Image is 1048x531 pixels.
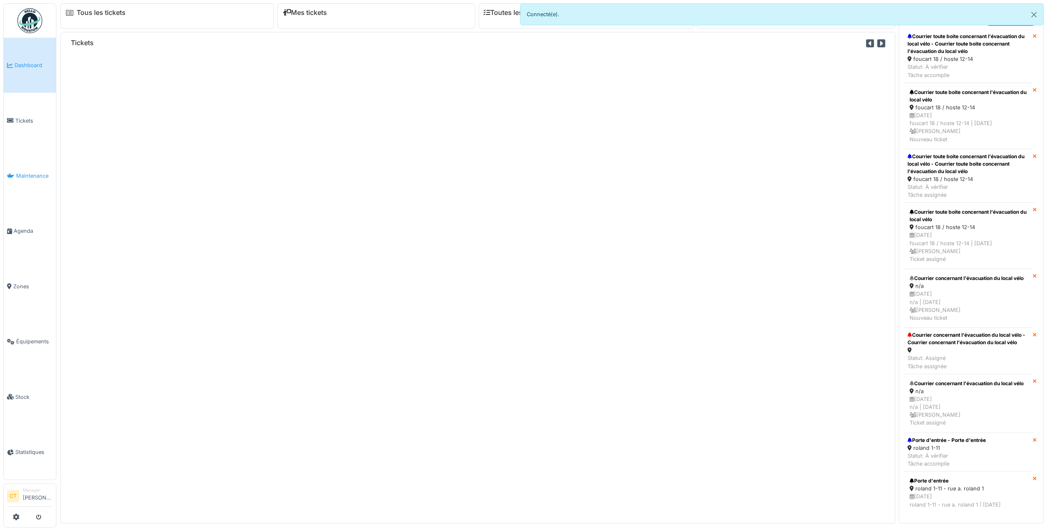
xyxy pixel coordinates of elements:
a: Stock [4,369,56,424]
span: Statistiques [15,448,53,456]
span: Équipements [16,338,53,345]
div: Statut: Assigné Tâche assignée [908,354,1030,370]
span: Stock [15,393,53,401]
div: n/a [910,387,1028,395]
h6: Tickets [71,39,94,47]
div: roland 1-11 - rue a. roland 1 [910,485,1028,492]
div: foucart 18 / hoste 12-14 [908,175,1030,183]
div: foucart 18 / hoste 12-14 [910,104,1028,111]
div: Courrier toute boite concernant l'évacuation du local vélo [910,208,1028,223]
a: Toutes les tâches [484,9,546,17]
a: Zones [4,259,56,314]
div: [DATE] foucart 18 / hoste 12-14 | [DATE] [PERSON_NAME] Nouveau ticket [910,111,1028,143]
a: Maintenance [4,148,56,203]
a: Équipements [4,314,56,369]
a: Courrier toute boite concernant l'évacuation du local vélo foucart 18 / hoste 12-14 [DATE]foucart... [904,203,1033,269]
div: Statut: À vérifier Tâche accomplie [908,452,986,468]
a: Tickets [4,93,56,148]
div: Manager [23,487,53,493]
div: Porte d'entrée [910,477,1028,485]
div: [DATE] n/a | [DATE] [PERSON_NAME] Nouveau ticket [910,290,1028,322]
a: Statistiques [4,425,56,480]
a: Mes tickets [283,9,327,17]
div: Statut: À vérifier Tâche accomplie [908,63,1030,79]
a: Courrier toute boite concernant l'évacuation du local vélo - Courrier toute boite concernant l'év... [904,29,1033,83]
a: Tous les tickets [77,9,126,17]
div: n/a [910,282,1028,290]
div: Courrier concernant l'évacuation du local vélo - Courrier concernant l'évacuation du local vélo [908,331,1030,346]
a: Courrier concernant l'évacuation du local vélo n/a [DATE]n/a | [DATE] [PERSON_NAME]Ticket assigné [904,374,1033,433]
div: foucart 18 / hoste 12-14 [910,223,1028,231]
span: Zones [13,282,53,290]
li: CT [7,490,19,502]
div: Courrier concernant l'évacuation du local vélo [910,380,1028,387]
span: Agenda [14,227,53,235]
a: Courrier toute boite concernant l'évacuation du local vélo foucart 18 / hoste 12-14 [DATE]foucart... [904,83,1033,149]
a: Dashboard [4,38,56,93]
div: Courrier toute boite concernant l'évacuation du local vélo - Courrier toute boite concernant l'év... [908,153,1030,175]
button: Close [1025,4,1043,26]
span: Dashboard [15,61,53,69]
a: Courrier concernant l'évacuation du local vélo - Courrier concernant l'évacuation du local vélo S... [904,328,1033,374]
div: Connecté(e). [520,3,1044,25]
div: Statut: À vérifier Tâche assignée [908,183,1030,199]
div: [DATE] roland 1-11 - rue a. roland 1 | [DATE] [PERSON_NAME] Nouveau ticket [910,492,1028,524]
div: foucart 18 / hoste 12-14 [908,55,1030,63]
a: Courrier concernant l'évacuation du local vélo n/a [DATE]n/a | [DATE] [PERSON_NAME]Nouveau ticket [904,269,1033,328]
div: [DATE] n/a | [DATE] [PERSON_NAME] Ticket assigné [910,395,1028,427]
div: Courrier toute boite concernant l'évacuation du local vélo [910,89,1028,104]
a: Agenda [4,203,56,258]
div: Porte d'entrée - Porte d'entrée [908,437,986,444]
span: Tickets [15,117,53,125]
span: Maintenance [16,172,53,180]
a: Porte d'entrée roland 1-11 - rue a. roland 1 [DATE]roland 1-11 - rue a. roland 1 | [DATE] [PERSON... [904,471,1033,530]
a: Porte d'entrée - Porte d'entrée roland 1-11 Statut: À vérifierTâche accomplie [904,433,1033,472]
div: Courrier toute boite concernant l'évacuation du local vélo - Courrier toute boite concernant l'év... [908,33,1030,55]
a: Courrier toute boite concernant l'évacuation du local vélo - Courrier toute boite concernant l'év... [904,149,1033,203]
div: [DATE] foucart 18 / hoste 12-14 | [DATE] [PERSON_NAME] Ticket assigné [910,231,1028,263]
div: roland 1-11 [908,444,986,452]
li: [PERSON_NAME] [23,487,53,505]
img: Badge_color-CXgf-gQk.svg [17,8,42,33]
a: CT Manager[PERSON_NAME] [7,487,53,507]
div: Courrier concernant l'évacuation du local vélo [910,275,1028,282]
